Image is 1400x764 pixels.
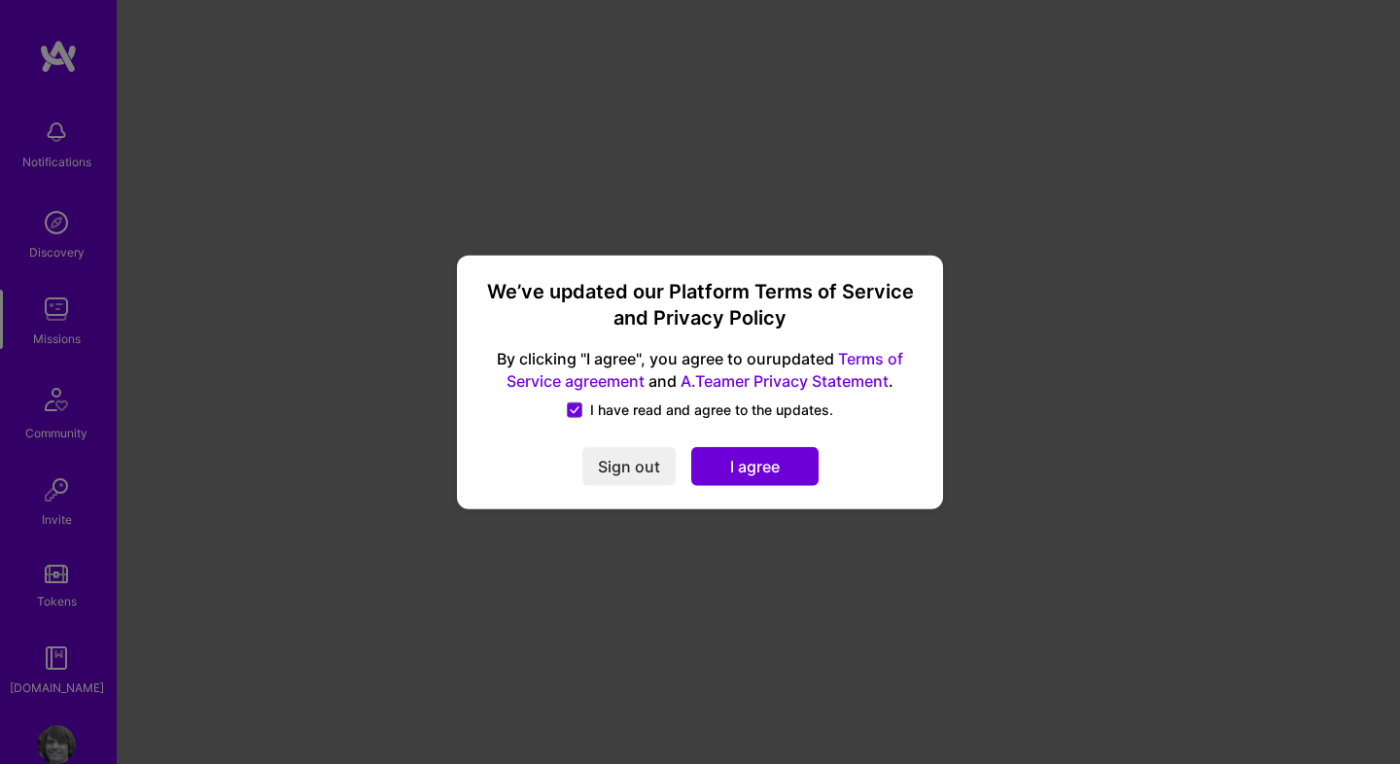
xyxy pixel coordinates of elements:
[480,279,920,332] h3: We’ve updated our Platform Terms of Service and Privacy Policy
[582,446,676,485] button: Sign out
[590,399,833,419] span: I have read and agree to the updates.
[691,446,819,485] button: I agree
[507,349,903,391] a: Terms of Service agreement
[681,370,889,390] a: A.Teamer Privacy Statement
[480,348,920,393] span: By clicking "I agree", you agree to our updated and .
